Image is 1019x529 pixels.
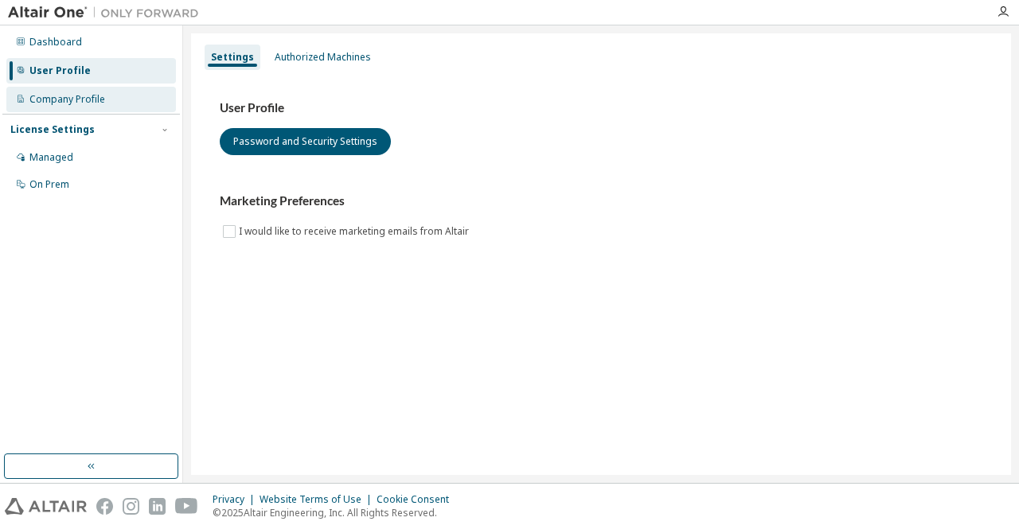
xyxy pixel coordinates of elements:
[213,506,459,519] p: © 2025 Altair Engineering, Inc. All Rights Reserved.
[220,128,391,155] button: Password and Security Settings
[29,93,105,106] div: Company Profile
[239,222,472,241] label: I would like to receive marketing emails from Altair
[10,123,95,136] div: License Settings
[377,493,459,506] div: Cookie Consent
[8,5,207,21] img: Altair One
[29,64,91,77] div: User Profile
[220,100,982,116] h3: User Profile
[5,498,87,515] img: altair_logo.svg
[123,498,139,515] img: instagram.svg
[220,193,982,209] h3: Marketing Preferences
[29,151,73,164] div: Managed
[29,178,69,191] div: On Prem
[29,36,82,49] div: Dashboard
[211,51,254,64] div: Settings
[96,498,113,515] img: facebook.svg
[260,493,377,506] div: Website Terms of Use
[175,498,198,515] img: youtube.svg
[275,51,371,64] div: Authorized Machines
[149,498,166,515] img: linkedin.svg
[213,493,260,506] div: Privacy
